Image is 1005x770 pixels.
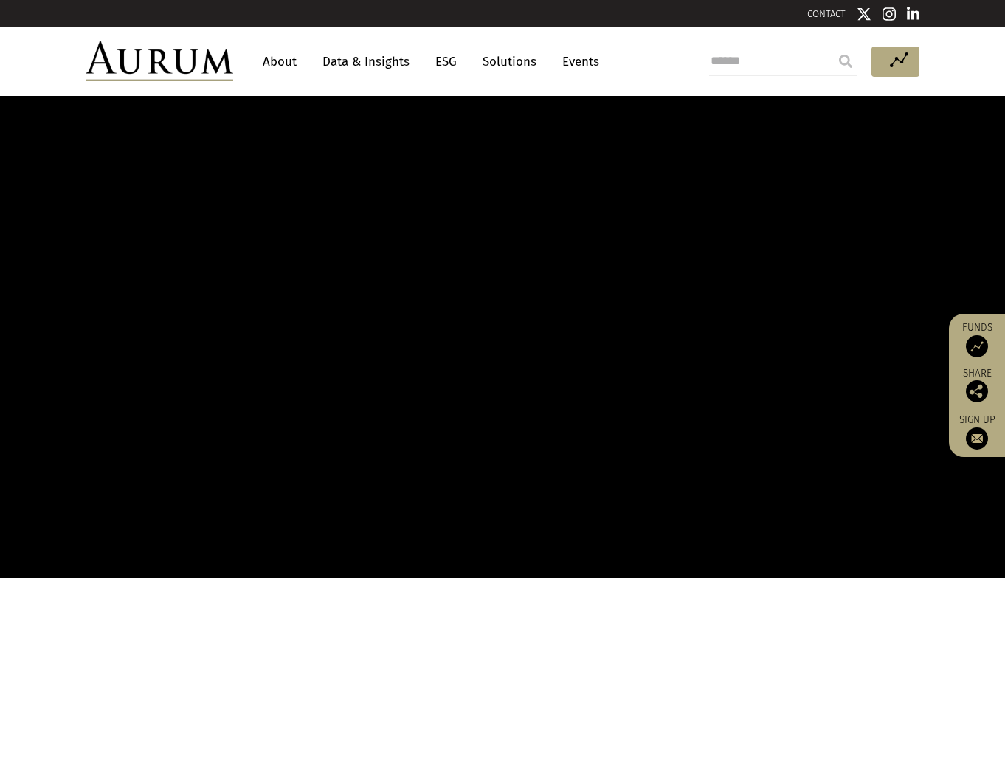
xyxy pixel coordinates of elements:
[857,7,871,21] img: Twitter icon
[966,380,988,402] img: Share this post
[807,8,846,19] a: CONTACT
[555,48,599,75] a: Events
[428,48,464,75] a: ESG
[475,48,544,75] a: Solutions
[883,7,896,21] img: Instagram icon
[966,427,988,450] img: Sign up to our newsletter
[956,413,998,450] a: Sign up
[255,48,304,75] a: About
[956,321,998,357] a: Funds
[831,47,860,76] input: Submit
[86,41,233,81] img: Aurum
[315,48,417,75] a: Data & Insights
[956,368,998,402] div: Share
[907,7,920,21] img: Linkedin icon
[966,335,988,357] img: Access Funds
